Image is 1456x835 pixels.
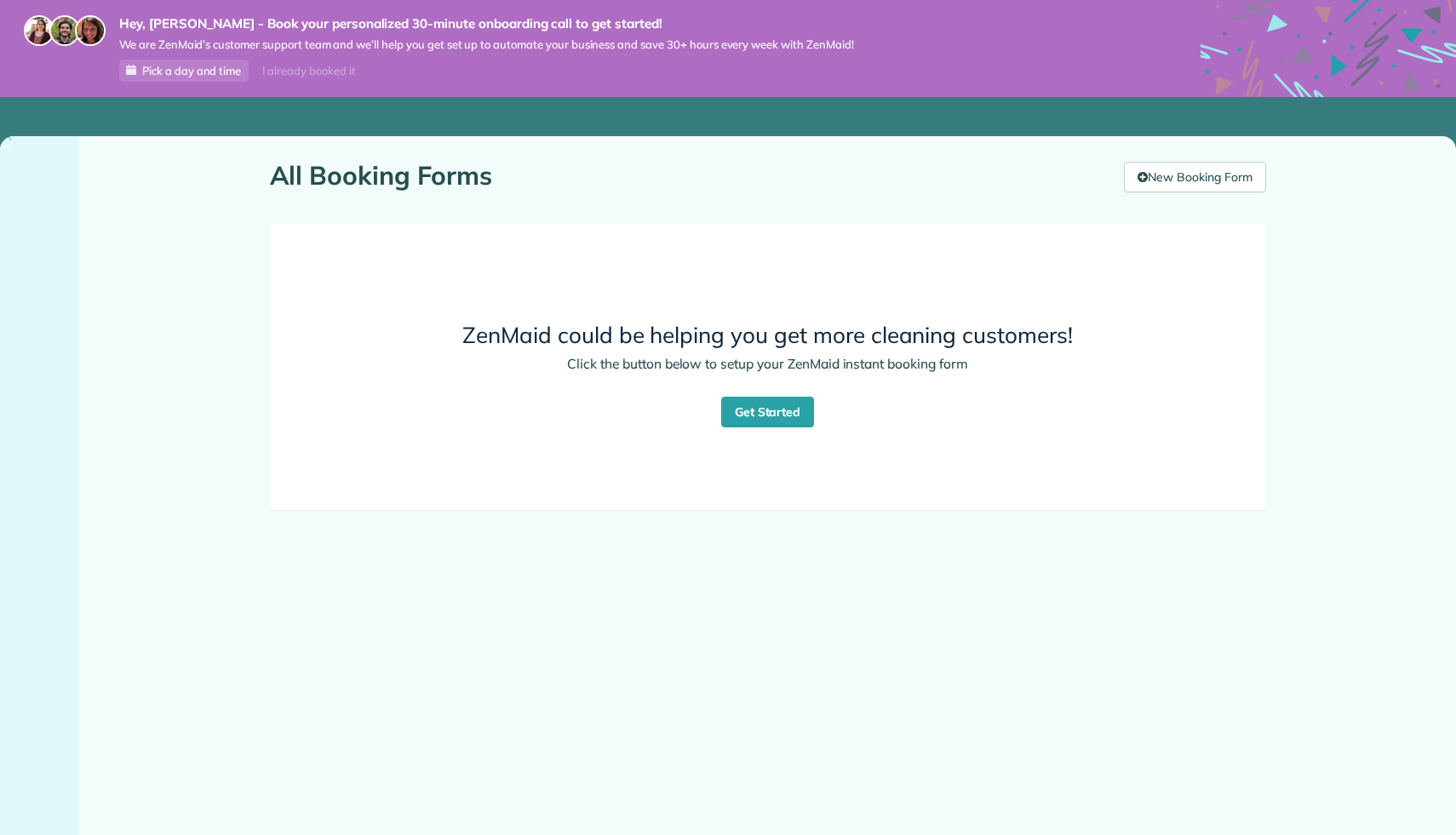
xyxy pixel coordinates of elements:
[366,323,1170,348] h3: ZenMaid could be helping you get more cleaning customers!
[252,60,365,82] div: I already booked it
[721,397,815,427] a: Get Started
[119,60,249,82] a: Pick a day and time
[75,15,106,46] img: michelle-19f622bdf1676172e81f8f8fba1fb50e276960ebfe0243fe18214015130c80e4.jpg
[49,15,80,46] img: jorge-587dff0eeaa6aab1f244e6dc62b8924c3b6ad411094392a53c71c6c4a576187d.jpg
[24,15,54,46] img: maria-72a9807cf96188c08ef61303f053569d2e2a8a1cde33d635c8a3ac13582a053d.jpg
[366,357,1170,371] h4: Click the button below to setup your ZenMaid instant booking form
[270,162,1112,190] h1: All Booking Forms
[1124,162,1265,192] a: New Booking Form
[119,15,854,32] strong: Hey, [PERSON_NAME] - Book your personalized 30-minute onboarding call to get started!
[142,64,241,77] span: Pick a day and time
[119,37,854,52] span: We are ZenMaid’s customer support team and we’ll help you get set up to automate your business an...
